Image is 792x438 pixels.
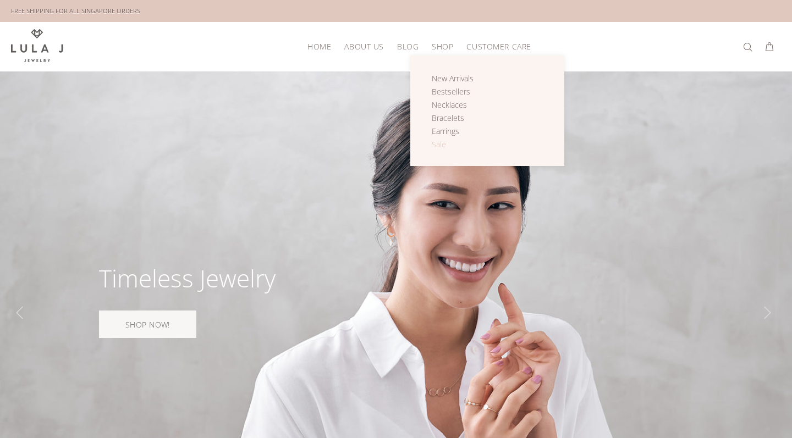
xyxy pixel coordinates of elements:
[391,38,425,55] a: Blog
[432,98,486,112] a: Necklaces
[425,38,460,55] a: Shop
[432,99,467,110] span: Necklaces
[432,85,486,98] a: Bestsellers
[466,42,531,51] span: Customer Care
[432,113,464,123] span: Bracelets
[432,125,486,138] a: Earrings
[338,38,390,55] a: About Us
[432,42,453,51] span: Shop
[432,139,446,149] span: Sale
[11,5,140,17] div: FREE SHIPPING FOR ALL SINGAPORE ORDERS
[99,311,196,338] a: SHOP NOW!
[301,38,338,55] a: HOME
[432,73,474,84] span: New Arrivals
[432,126,459,136] span: Earrings
[432,138,486,151] a: Sale
[397,42,419,51] span: Blog
[432,86,470,97] span: Bestsellers
[344,42,383,51] span: About Us
[432,72,486,85] a: New Arrivals
[99,266,276,290] div: Timeless Jewelry
[307,42,331,51] span: HOME
[432,112,486,125] a: Bracelets
[460,38,531,55] a: Customer Care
